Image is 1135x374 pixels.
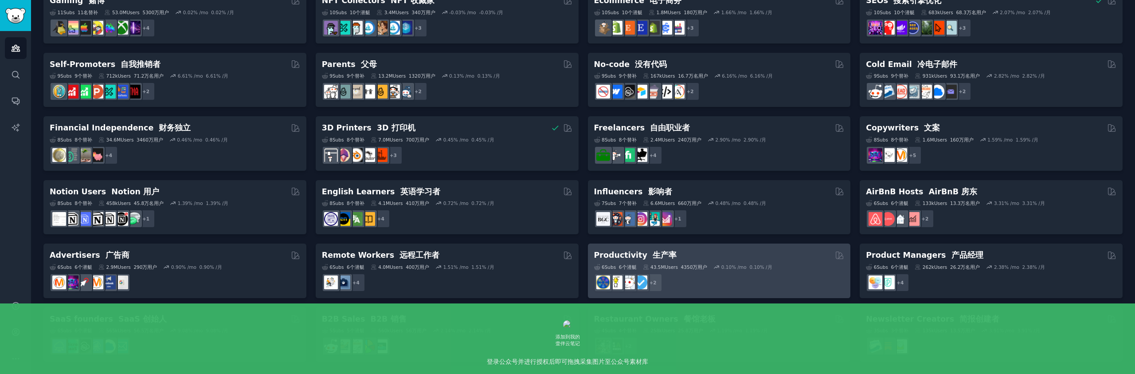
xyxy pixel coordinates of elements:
[594,9,642,16] div: 10 Sub s
[881,212,895,226] img: AirBnBHosts
[750,73,773,79] font: 6.16% /月
[114,85,128,98] img: betatests
[715,137,766,143] div: 2.90 % /mo
[127,212,141,226] img: NotionPromote
[347,264,364,270] font: 6个潜艇
[950,201,980,206] font: 13.3万名用户
[669,209,687,228] div: + 1
[205,137,228,142] font: 0.46% /月
[337,85,350,98] img: SingleParents
[891,73,909,79] font: 9个替补
[893,85,907,98] img: LeadGeneration
[681,19,700,37] div: + 3
[376,9,435,16] div: 3.4M Users
[596,148,610,162] img: forhire
[594,122,690,134] h2: Freelancers
[324,148,338,162] img: 3Dprinting
[744,201,766,206] font: 0.48% /月
[50,122,191,134] h2: Financial Independence
[50,264,92,270] div: 6 Sub s
[171,264,222,270] div: 0.90 % /mo
[350,10,370,15] font: 10个潜艇
[994,264,1045,270] div: 2.38 % /mo
[178,73,229,79] div: 6.61 % /mo
[347,273,365,292] div: + 4
[906,85,920,98] img: coldemail
[619,201,637,206] font: 7个替补
[869,21,882,35] img: SEO_Digital_Marketing
[65,148,78,162] img: FinancialPlanning
[371,73,435,79] div: 13.2M Users
[322,200,364,206] div: 8 Sub s
[918,85,932,98] img: b2b_sales
[634,85,647,98] img: Airtable
[903,146,922,165] div: + 5
[622,10,642,15] font: 10个潜艇
[206,73,228,79] font: 6.61% /月
[594,250,677,261] h2: Productivity
[749,10,772,15] font: 1.66% /月
[409,73,435,79] font: 1320万用户
[987,137,1038,143] div: 1.59 % /mo
[994,200,1045,206] div: 3.31 % /mo
[371,264,429,270] div: 4.0M Users
[644,146,662,165] div: + 4
[77,212,91,226] img: FreeNotionTemplates
[648,187,672,196] font: 影响者
[106,251,129,260] font: 广告商
[337,276,350,289] img: work
[449,73,500,79] div: 0.13 % /mo
[609,85,622,98] img: webflow
[671,21,685,35] img: ecommerce_growth
[102,85,116,98] img: alphaandbetausers
[361,85,375,98] img: toddlers
[50,59,160,70] h2: Self-Promoters
[177,137,228,143] div: 0.46 % /mo
[1022,264,1045,270] font: 2.38% /月
[361,148,375,162] img: ender3
[869,212,882,226] img: airbnb_hosts
[471,264,494,270] font: 1.51% /月
[74,201,92,206] font: 8个替补
[374,148,387,162] img: FixMyPrint
[609,276,622,289] img: lifehacks
[371,200,429,206] div: 4.1M Users
[650,123,690,132] font: 自由职业者
[377,123,415,132] font: 3D 打印机
[915,73,980,79] div: 931k Users
[643,73,708,79] div: 167k Users
[619,73,637,79] font: 9个替补
[953,82,971,101] div: + 2
[634,148,647,162] img: Freelancers
[915,137,973,143] div: 1.6M Users
[643,200,701,206] div: 6.6M Users
[5,8,26,24] img: GummySearch logo
[74,137,92,142] font: 8个替补
[50,186,159,197] h2: Notion Users
[183,9,234,16] div: 0.02 % /mo
[159,123,191,132] font: 财务独立
[649,9,707,16] div: 1.8M Users
[102,212,116,226] img: AskNotion
[399,85,412,98] img: Parents
[621,276,635,289] img: productivity
[594,264,637,270] div: 6 Sub s
[950,137,974,142] font: 160万用户
[337,148,350,162] img: 3Dmodeling
[866,9,914,16] div: 10 Sub s
[349,212,363,226] img: language_exchange
[916,209,934,228] div: + 2
[653,251,677,260] font: 生产率
[52,276,66,289] img: marketing
[893,212,907,226] img: rentalproperties
[866,264,908,270] div: 6 Sub s
[65,85,78,98] img: youtubepromotion
[658,212,672,226] img: InstagramGrowthTips
[127,85,141,98] img: TestMyApp
[715,200,766,206] div: 0.48 % /mo
[337,212,350,226] img: EnglishLearning
[1016,137,1038,142] font: 1.59% /月
[1022,201,1045,206] font: 3.31% /月
[324,21,338,35] img: NFTExchange
[98,264,157,270] div: 2.9M Users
